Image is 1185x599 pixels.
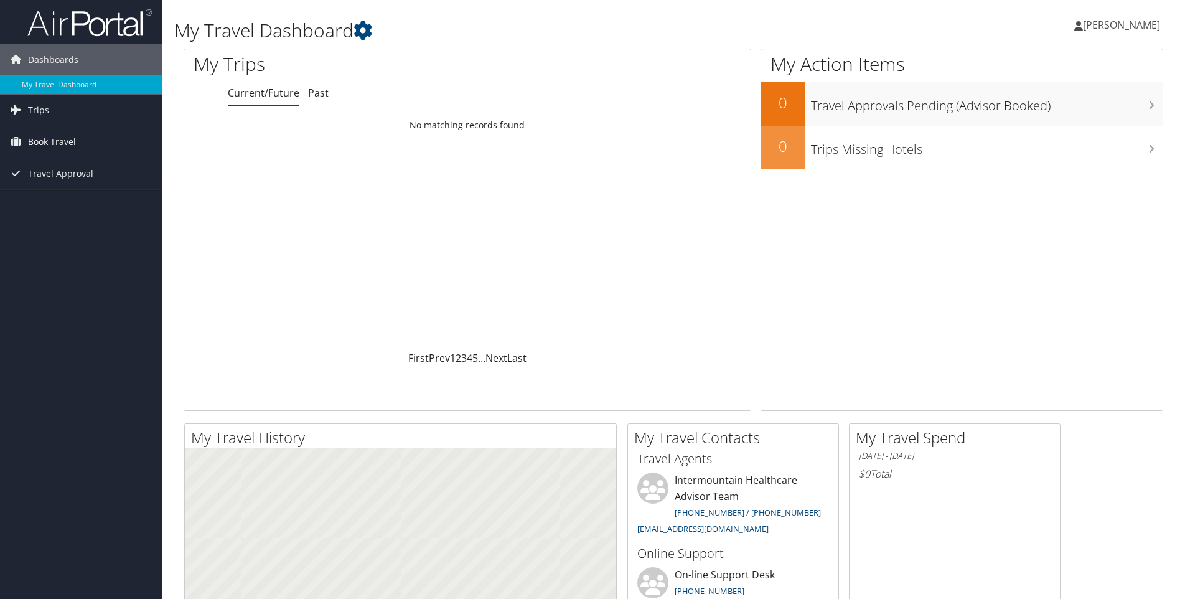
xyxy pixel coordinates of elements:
[637,523,769,534] a: [EMAIL_ADDRESS][DOMAIN_NAME]
[761,82,1163,126] a: 0Travel Approvals Pending (Advisor Booked)
[450,351,456,365] a: 1
[456,351,461,365] a: 2
[461,351,467,365] a: 3
[28,95,49,126] span: Trips
[485,351,507,365] a: Next
[507,351,527,365] a: Last
[1074,6,1173,44] a: [PERSON_NAME]
[28,44,78,75] span: Dashboards
[228,86,299,100] a: Current/Future
[308,86,329,100] a: Past
[859,467,1051,481] h6: Total
[761,136,805,157] h2: 0
[194,51,505,77] h1: My Trips
[859,467,870,481] span: $0
[28,126,76,158] span: Book Travel
[1083,18,1160,32] span: [PERSON_NAME]
[408,351,429,365] a: First
[859,450,1051,462] h6: [DATE] - [DATE]
[761,126,1163,169] a: 0Trips Missing Hotels
[631,473,835,539] li: Intermountain Healthcare Advisor Team
[856,427,1060,448] h2: My Travel Spend
[637,545,829,562] h3: Online Support
[467,351,472,365] a: 4
[811,134,1163,158] h3: Trips Missing Hotels
[634,427,838,448] h2: My Travel Contacts
[184,114,751,136] td: No matching records found
[675,507,821,518] a: [PHONE_NUMBER] / [PHONE_NUMBER]
[478,351,485,365] span: …
[28,158,93,189] span: Travel Approval
[811,91,1163,115] h3: Travel Approvals Pending (Advisor Booked)
[637,450,829,468] h3: Travel Agents
[429,351,450,365] a: Prev
[761,92,805,113] h2: 0
[191,427,616,448] h2: My Travel History
[761,51,1163,77] h1: My Action Items
[174,17,840,44] h1: My Travel Dashboard
[27,8,152,37] img: airportal-logo.png
[675,585,744,597] a: [PHONE_NUMBER]
[472,351,478,365] a: 5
